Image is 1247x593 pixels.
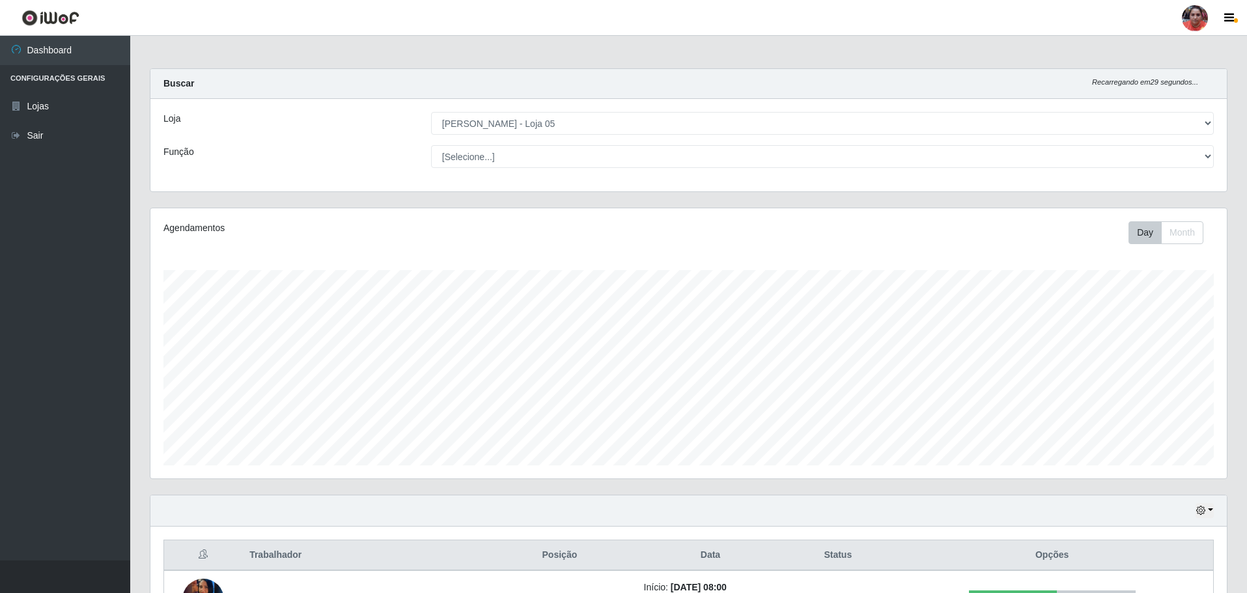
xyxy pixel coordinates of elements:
[891,540,1213,571] th: Opções
[163,78,194,89] strong: Buscar
[21,10,79,26] img: CoreUI Logo
[1128,221,1162,244] button: Day
[483,540,636,571] th: Posição
[785,540,891,571] th: Status
[636,540,785,571] th: Data
[163,145,194,159] label: Função
[1128,221,1214,244] div: Toolbar with button groups
[1161,221,1203,244] button: Month
[671,582,727,592] time: [DATE] 08:00
[1092,78,1198,86] i: Recarregando em 29 segundos...
[163,112,180,126] label: Loja
[163,221,590,235] div: Agendamentos
[242,540,483,571] th: Trabalhador
[1128,221,1203,244] div: First group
